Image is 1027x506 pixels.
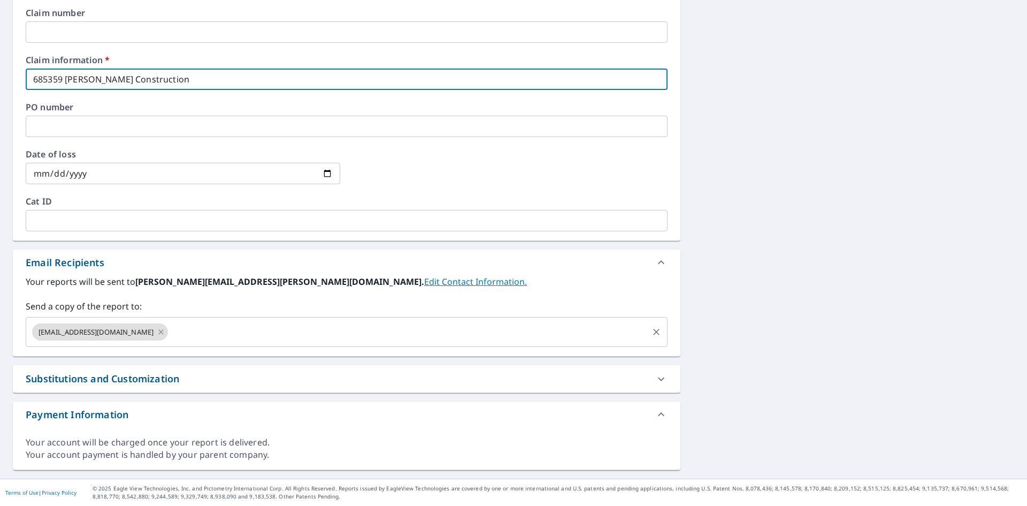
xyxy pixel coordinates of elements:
label: Claim number [26,9,668,17]
div: [EMAIL_ADDRESS][DOMAIN_NAME] [32,323,168,341]
div: Your account payment is handled by your parent company. [26,449,668,461]
label: Date of loss [26,150,340,158]
div: Payment Information [26,407,128,422]
div: Your account will be charged once your report is delivered. [26,436,668,449]
a: Privacy Policy [42,489,76,496]
div: Email Recipients [13,250,680,275]
div: Payment Information [13,402,680,427]
span: [EMAIL_ADDRESS][DOMAIN_NAME] [32,327,160,337]
label: Your reports will be sent to [26,275,668,288]
div: Substitutions and Customization [26,372,179,386]
label: Cat ID [26,197,668,206]
div: Substitutions and Customization [13,365,680,392]
label: Claim information [26,56,668,64]
label: PO number [26,103,668,111]
button: Clear [649,324,664,339]
a: Terms of Use [5,489,39,496]
p: © 2025 Eagle View Technologies, Inc. and Pictometry International Corp. All Rights Reserved. Repo... [93,485,1022,501]
p: | [5,489,76,496]
div: Email Recipients [26,255,104,270]
b: [PERSON_NAME][EMAIL_ADDRESS][PERSON_NAME][DOMAIN_NAME]. [135,276,424,288]
a: EditContactInfo [424,276,527,288]
label: Send a copy of the report to: [26,300,668,313]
